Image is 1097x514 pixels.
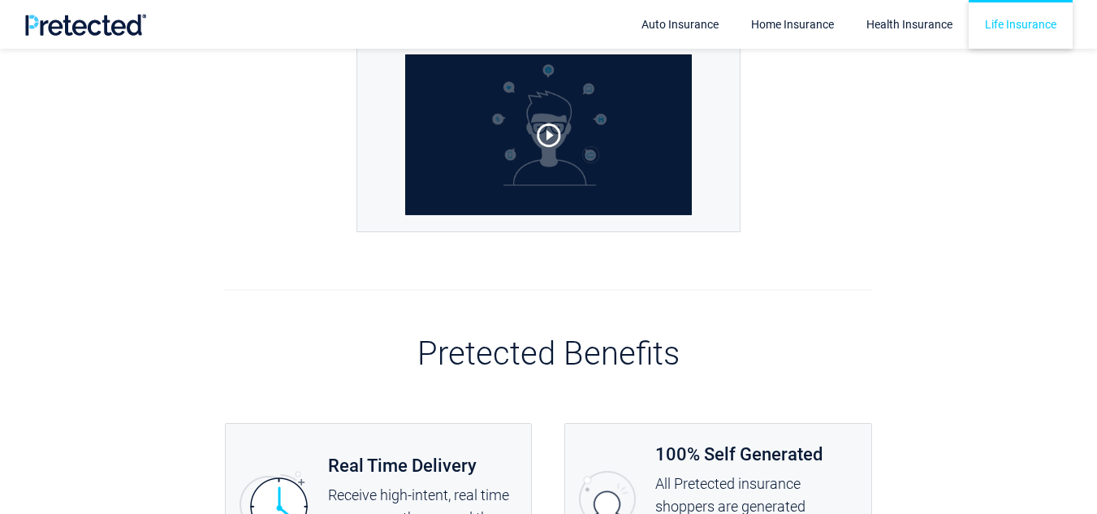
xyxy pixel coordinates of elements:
h4: 100% Self Generated [655,424,871,464]
img: Pretected Logo [24,14,146,36]
h4: Real Time Delivery [328,435,532,476]
img: Pretected Video [357,38,740,232]
h3: Pretected Benefits [225,331,872,376]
